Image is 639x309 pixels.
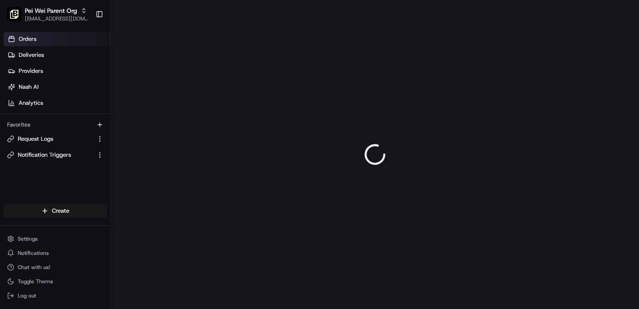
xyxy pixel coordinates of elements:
span: Log out [18,292,36,299]
button: Settings [4,233,107,245]
span: Create [52,207,69,215]
span: Deliveries [19,51,44,59]
a: Notification Triggers [7,151,93,159]
span: Providers [19,67,43,75]
a: Nash AI [4,80,110,94]
span: Settings [18,235,38,242]
button: Notifications [4,247,107,259]
button: Pei Wei Parent Org [25,6,77,15]
button: Log out [4,289,107,302]
a: Analytics [4,96,110,110]
button: Toggle Theme [4,275,107,288]
span: Chat with us! [18,264,50,271]
a: Providers [4,64,110,78]
div: Favorites [4,118,107,132]
button: Notification Triggers [4,148,107,162]
span: Analytics [19,99,43,107]
span: Orders [19,35,36,43]
button: Create [4,204,107,218]
button: Pei Wei Parent OrgPei Wei Parent Org[EMAIL_ADDRESS][DOMAIN_NAME] [4,4,92,25]
span: Request Logs [18,135,53,143]
button: [EMAIL_ADDRESS][DOMAIN_NAME] [25,15,88,22]
a: Request Logs [7,135,93,143]
a: Orders [4,32,110,46]
span: Nash AI [19,83,39,91]
img: Pei Wei Parent Org [7,7,21,21]
span: Toggle Theme [18,278,53,285]
button: Chat with us! [4,261,107,273]
a: Deliveries [4,48,110,62]
span: Notifications [18,250,49,257]
button: Request Logs [4,132,107,146]
span: Notification Triggers [18,151,71,159]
